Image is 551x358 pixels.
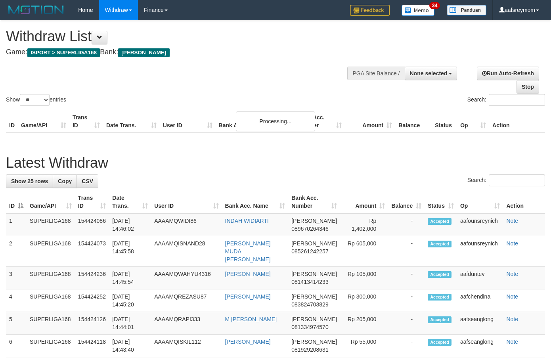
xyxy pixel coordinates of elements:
td: Rp 605,000 [340,236,388,267]
th: Bank Acc. Number [295,110,345,133]
td: [DATE] 14:45:58 [109,236,151,267]
select: Showentries [20,94,50,106]
td: SUPERLIGA168 [27,335,75,357]
label: Search: [467,174,545,186]
a: Note [506,271,518,277]
span: Accepted [428,294,452,301]
td: Rp 205,000 [340,312,388,335]
td: aafchendina [457,289,503,312]
td: AAAAMQWIDI86 [151,213,222,236]
th: Balance [395,110,432,133]
td: - [388,236,425,267]
span: Accepted [428,218,452,225]
td: 154424073 [75,236,109,267]
td: aafounsreynich [457,236,503,267]
td: 154424126 [75,312,109,335]
td: aafduntev [457,267,503,289]
img: MOTION_logo.png [6,4,66,16]
th: Action [503,191,545,213]
span: Copy 089670264346 to clipboard [291,226,328,232]
span: Copy 083824703829 to clipboard [291,301,328,308]
a: Show 25 rows [6,174,53,188]
a: Note [506,218,518,224]
span: [PERSON_NAME] [291,293,337,300]
span: 34 [429,2,440,9]
td: Rp 300,000 [340,289,388,312]
a: Note [506,293,518,300]
th: Balance: activate to sort column ascending [388,191,425,213]
th: ID: activate to sort column descending [6,191,27,213]
h1: Latest Withdraw [6,155,545,171]
th: Trans ID: activate to sort column ascending [75,191,109,213]
a: INDAH WIDIARTI [225,218,269,224]
a: Stop [517,80,539,94]
a: Note [506,339,518,345]
a: [PERSON_NAME] [225,339,271,345]
td: aafounsreynich [457,213,503,236]
button: None selected [405,67,457,80]
th: ID [6,110,18,133]
th: User ID [160,110,216,133]
span: Accepted [428,339,452,346]
td: 2 [6,236,27,267]
input: Search: [489,174,545,186]
label: Show entries [6,94,66,106]
span: [PERSON_NAME] [291,339,337,345]
td: - [388,335,425,357]
th: Game/API [18,110,69,133]
label: Search: [467,94,545,106]
th: Amount: activate to sort column ascending [340,191,388,213]
span: Copy 081334974570 to clipboard [291,324,328,330]
span: [PERSON_NAME] [291,240,337,247]
a: M [PERSON_NAME] [225,316,277,322]
th: Status: activate to sort column ascending [425,191,457,213]
td: [DATE] 14:44:01 [109,312,151,335]
th: Status [432,110,457,133]
span: Accepted [428,241,452,247]
img: Button%20Memo.svg [402,5,435,16]
th: Action [489,110,545,133]
td: 5 [6,312,27,335]
th: Date Trans. [103,110,160,133]
td: SUPERLIGA168 [27,267,75,289]
h1: Withdraw List [6,29,360,44]
td: [DATE] 14:45:20 [109,289,151,312]
td: 154424236 [75,267,109,289]
td: [DATE] 14:45:54 [109,267,151,289]
td: [DATE] 14:43:40 [109,335,151,357]
td: AAAAMQISKIL112 [151,335,222,357]
td: - [388,312,425,335]
a: Note [506,316,518,322]
a: CSV [77,174,98,188]
td: 154424086 [75,213,109,236]
img: Feedback.jpg [350,5,390,16]
th: Op [457,110,489,133]
td: 3 [6,267,27,289]
th: Op: activate to sort column ascending [457,191,503,213]
td: [DATE] 14:46:02 [109,213,151,236]
th: User ID: activate to sort column ascending [151,191,222,213]
span: Copy 081413414233 to clipboard [291,279,328,285]
img: panduan.png [447,5,486,15]
a: [PERSON_NAME] [225,271,271,277]
span: [PERSON_NAME] [291,271,337,277]
span: CSV [82,178,93,184]
th: Date Trans.: activate to sort column ascending [109,191,151,213]
a: [PERSON_NAME] MUDA [PERSON_NAME] [225,240,271,262]
th: Amount [345,110,395,133]
td: aafseanglong [457,335,503,357]
span: Copy [58,178,72,184]
span: Show 25 rows [11,178,48,184]
td: 154424252 [75,289,109,312]
h4: Game: Bank: [6,48,360,56]
td: AAAAMQWAHYU4316 [151,267,222,289]
td: - [388,289,425,312]
td: Rp 105,000 [340,267,388,289]
td: aafseanglong [457,312,503,335]
td: 6 [6,335,27,357]
a: [PERSON_NAME] [225,293,271,300]
a: Run Auto-Refresh [477,67,539,80]
td: 154424118 [75,335,109,357]
span: [PERSON_NAME] [291,316,337,322]
a: Copy [53,174,77,188]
